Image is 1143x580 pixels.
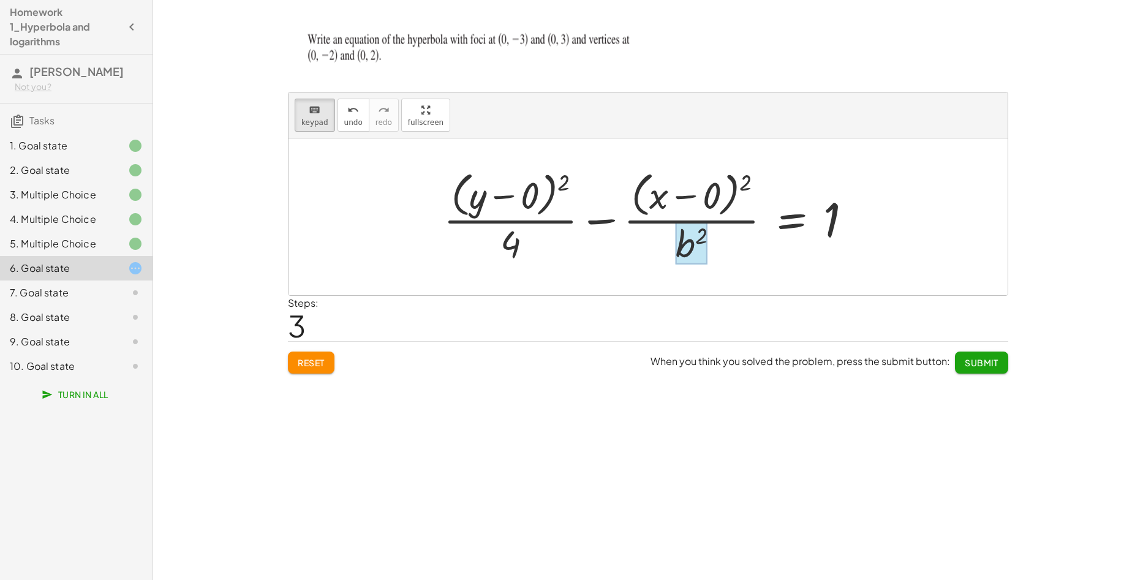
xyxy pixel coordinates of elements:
[369,99,399,132] button: redoredo
[301,118,328,127] span: keypad
[128,261,143,276] i: Task started.
[378,103,390,118] i: redo
[401,99,450,132] button: fullscreen
[10,5,121,49] h4: Homework 1_Hyperbola and logarithms
[10,334,108,349] div: 9. Goal state
[128,212,143,227] i: Task finished.
[128,236,143,251] i: Task finished.
[298,357,325,368] span: Reset
[338,99,369,132] button: undoundo
[10,138,108,153] div: 1. Goal state
[651,355,950,367] span: When you think you solved the problem, press the submit button:
[10,212,108,227] div: 4. Multiple Choice
[29,64,124,78] span: [PERSON_NAME]
[10,261,108,276] div: 6. Goal state
[288,23,665,78] img: d454caddfc6315e05b5f9f968240a98eb7f1cdcc69145314b8d345b93920496f.png
[128,334,143,349] i: Task not started.
[965,357,998,368] span: Submit
[375,118,392,127] span: redo
[128,359,143,374] i: Task not started.
[128,310,143,325] i: Task not started.
[288,307,306,344] span: 3
[10,163,108,178] div: 2. Goal state
[309,103,320,118] i: keyboard
[34,383,118,405] button: Turn In All
[288,352,334,374] button: Reset
[295,99,335,132] button: keyboardkeypad
[44,389,108,400] span: Turn In All
[128,285,143,300] i: Task not started.
[288,296,319,309] label: Steps:
[10,359,108,374] div: 10. Goal state
[10,187,108,202] div: 3. Multiple Choice
[128,138,143,153] i: Task finished.
[10,236,108,251] div: 5. Multiple Choice
[347,103,359,118] i: undo
[128,163,143,178] i: Task finished.
[29,114,55,127] span: Tasks
[128,187,143,202] i: Task finished.
[10,285,108,300] div: 7. Goal state
[955,352,1008,374] button: Submit
[408,118,443,127] span: fullscreen
[344,118,363,127] span: undo
[10,310,108,325] div: 8. Goal state
[15,81,143,93] div: Not you?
